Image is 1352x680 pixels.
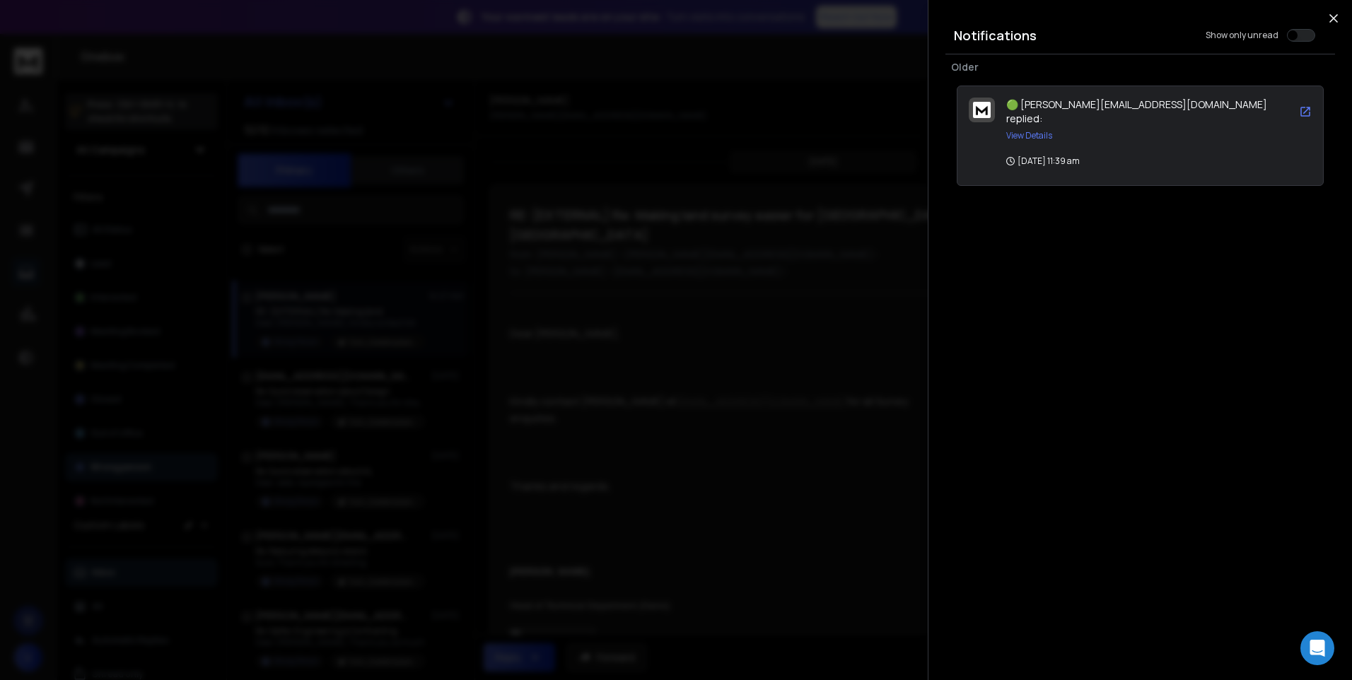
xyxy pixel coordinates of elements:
span: 🟢 [PERSON_NAME][EMAIL_ADDRESS][DOMAIN_NAME] replied: [1006,98,1267,125]
p: [DATE] 11:39 am [1006,156,1080,167]
label: Show only unread [1206,30,1278,41]
img: logo [973,102,991,118]
p: Older [951,60,1329,74]
h3: Notifications [954,25,1037,45]
div: Open Intercom Messenger [1300,631,1334,665]
button: View Details [1006,130,1052,141]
